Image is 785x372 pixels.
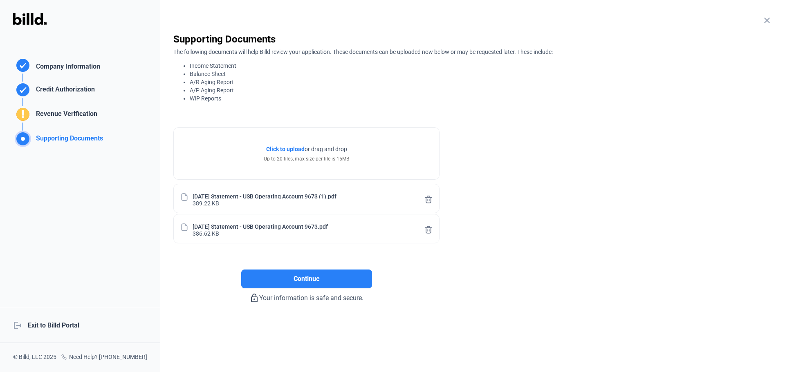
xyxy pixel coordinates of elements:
[13,321,21,329] mat-icon: logout
[33,109,97,123] div: Revenue Verification
[190,94,772,102] li: WIP Reports
[190,78,772,86] li: A/R Aging Report
[61,353,147,362] div: Need Help? [PHONE_NUMBER]
[193,229,219,236] div: 386.62 KB
[193,192,336,199] div: [DATE] Statement - USB Operating Account 9673 (1).pdf
[190,62,772,70] li: Income Statement
[249,293,259,303] mat-icon: lock_outline
[13,13,47,25] img: Billd Logo
[190,70,772,78] li: Balance Sheet
[13,353,56,362] div: © Billd, LLC 2025
[190,86,772,94] li: A/P Aging Report
[264,155,349,163] div: Up to 20 files, max size per file is 15MB
[305,145,347,153] span: or drag and drop
[33,62,100,74] div: Company Information
[33,134,103,147] div: Supporting Documents
[241,270,372,288] button: Continue
[266,146,305,152] span: Click to upload
[173,46,772,102] div: The following documents will help Billd review your application. These documents can be uploaded ...
[762,16,772,25] mat-icon: close
[193,223,328,229] div: [DATE] Statement - USB Operating Account 9673.pdf
[193,199,219,206] div: 389.22 KB
[33,85,95,98] div: Credit Authorization
[173,33,772,46] div: Supporting Documents
[294,274,320,284] span: Continue
[173,288,440,303] div: Your information is safe and secure.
